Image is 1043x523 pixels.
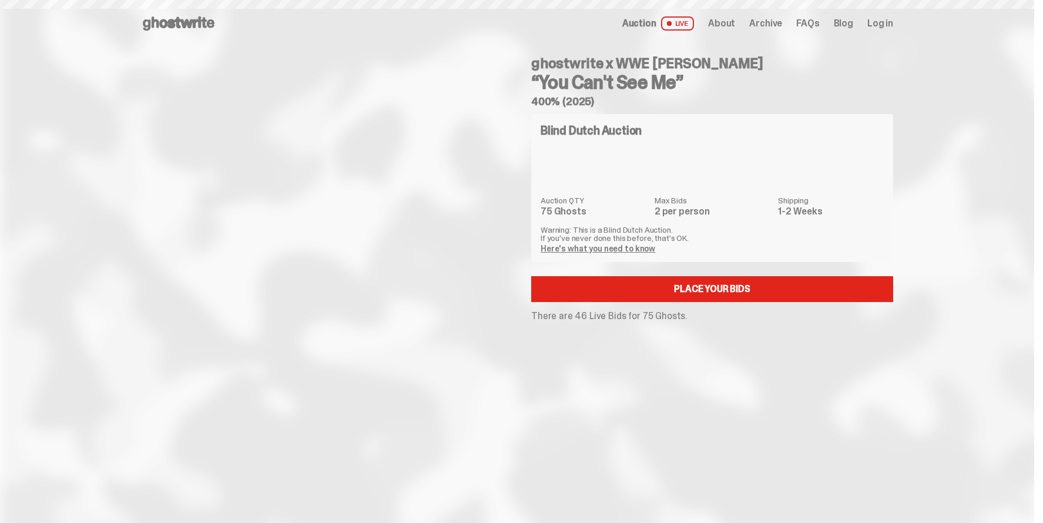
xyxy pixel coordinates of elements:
[796,19,819,28] a: FAQs
[531,311,893,321] p: There are 46 Live Bids for 75 Ghosts.
[749,19,782,28] a: Archive
[778,196,884,204] dt: Shipping
[541,226,884,242] p: Warning: This is a Blind Dutch Auction. If you’ve never done this before, that’s OK.
[778,207,884,216] dd: 1-2 Weeks
[541,207,648,216] dd: 75 Ghosts
[655,207,771,216] dd: 2 per person
[541,243,655,254] a: Here's what you need to know
[834,19,853,28] a: Blog
[541,196,648,204] dt: Auction QTY
[867,19,893,28] a: Log in
[541,125,642,136] h4: Blind Dutch Auction
[531,73,893,92] h3: “You Can't See Me”
[622,19,656,28] span: Auction
[622,16,694,31] a: Auction LIVE
[531,276,893,302] a: Place your Bids
[661,16,695,31] span: LIVE
[531,96,893,107] h5: 400% (2025)
[655,196,771,204] dt: Max Bids
[531,56,893,71] h4: ghostwrite x WWE [PERSON_NAME]
[708,19,735,28] a: About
